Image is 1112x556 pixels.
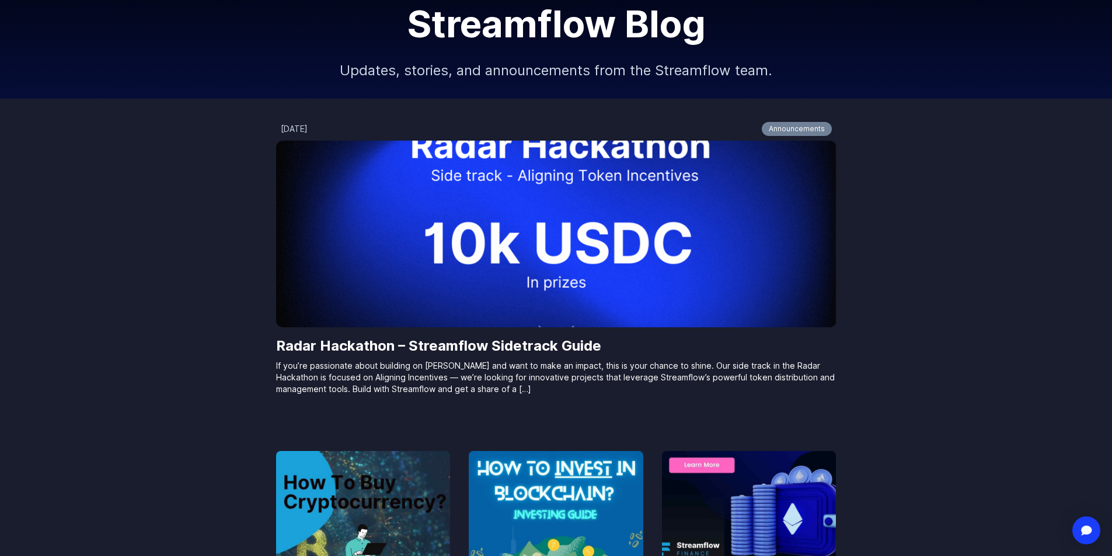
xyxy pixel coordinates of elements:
[281,123,308,135] div: [DATE]
[276,141,836,327] img: Radar Hackathon – Streamflow Sidetrack Guide
[762,122,832,136] a: Announcements
[276,360,836,395] p: If you’re passionate about building on [PERSON_NAME] and want to make an impact, this is your cha...
[305,43,807,99] p: Updates, stories, and announcements from the Streamflow team.
[276,337,836,355] a: Radar Hackathon – Streamflow Sidetrack Guide
[1072,516,1100,544] div: Open Intercom Messenger
[294,5,819,43] h1: Streamflow Blog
